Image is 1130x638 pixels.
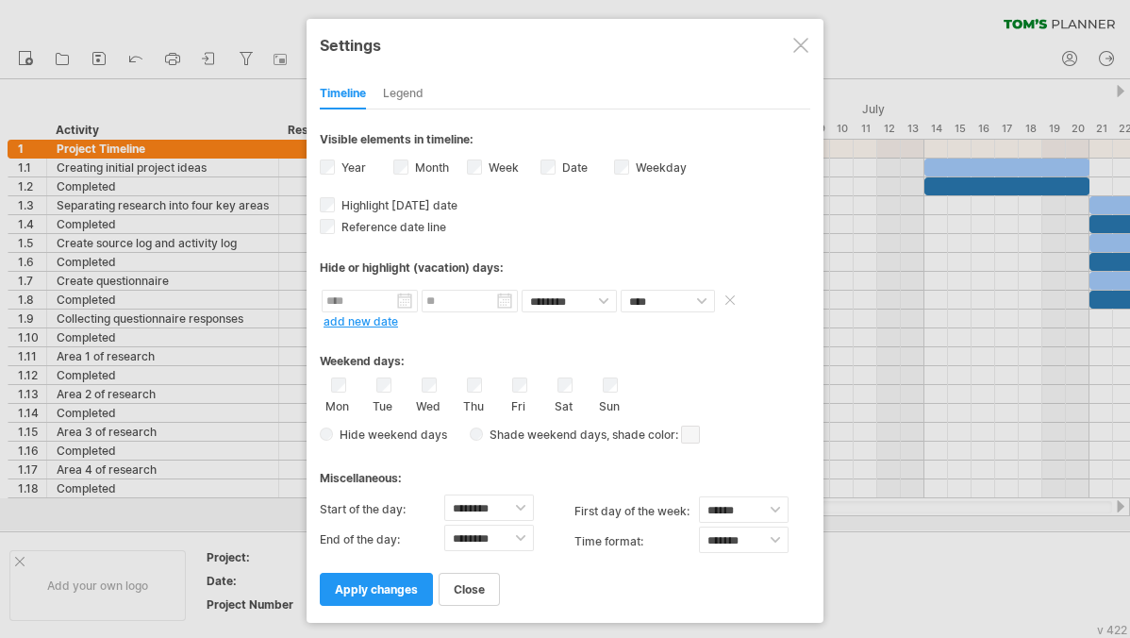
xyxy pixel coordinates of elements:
[607,424,700,446] span: , shade color:
[574,496,699,527] label: first day of the week:
[439,573,500,606] a: close
[333,428,447,442] span: Hide weekend days
[371,395,394,413] label: Tue
[320,132,810,152] div: Visible elements in timeline:
[597,395,621,413] label: Sun
[320,79,366,109] div: Timeline
[320,453,810,490] div: Miscellaneous:
[383,79,424,109] div: Legend
[454,582,485,596] span: close
[320,336,810,373] div: Weekend days:
[338,160,366,175] label: Year
[335,582,418,596] span: apply changes
[416,395,440,413] label: Wed
[338,220,446,234] span: Reference date line
[320,260,810,275] div: Hide or highlight (vacation) days:
[681,426,700,444] span: click here to change the shade color
[338,198,457,212] span: Highlight [DATE] date
[485,160,519,175] label: Week
[324,314,398,328] a: add new date
[483,428,607,442] span: Shade weekend days
[507,395,530,413] label: Fri
[411,160,449,175] label: Month
[632,160,687,175] label: Weekday
[320,27,810,61] div: Settings
[320,573,433,606] a: apply changes
[552,395,575,413] label: Sat
[558,160,588,175] label: Date
[320,495,444,525] label: Start of the day:
[325,395,349,413] label: Mon
[320,525,444,555] label: End of the day:
[461,395,485,413] label: Thu
[574,527,699,557] label: Time format:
